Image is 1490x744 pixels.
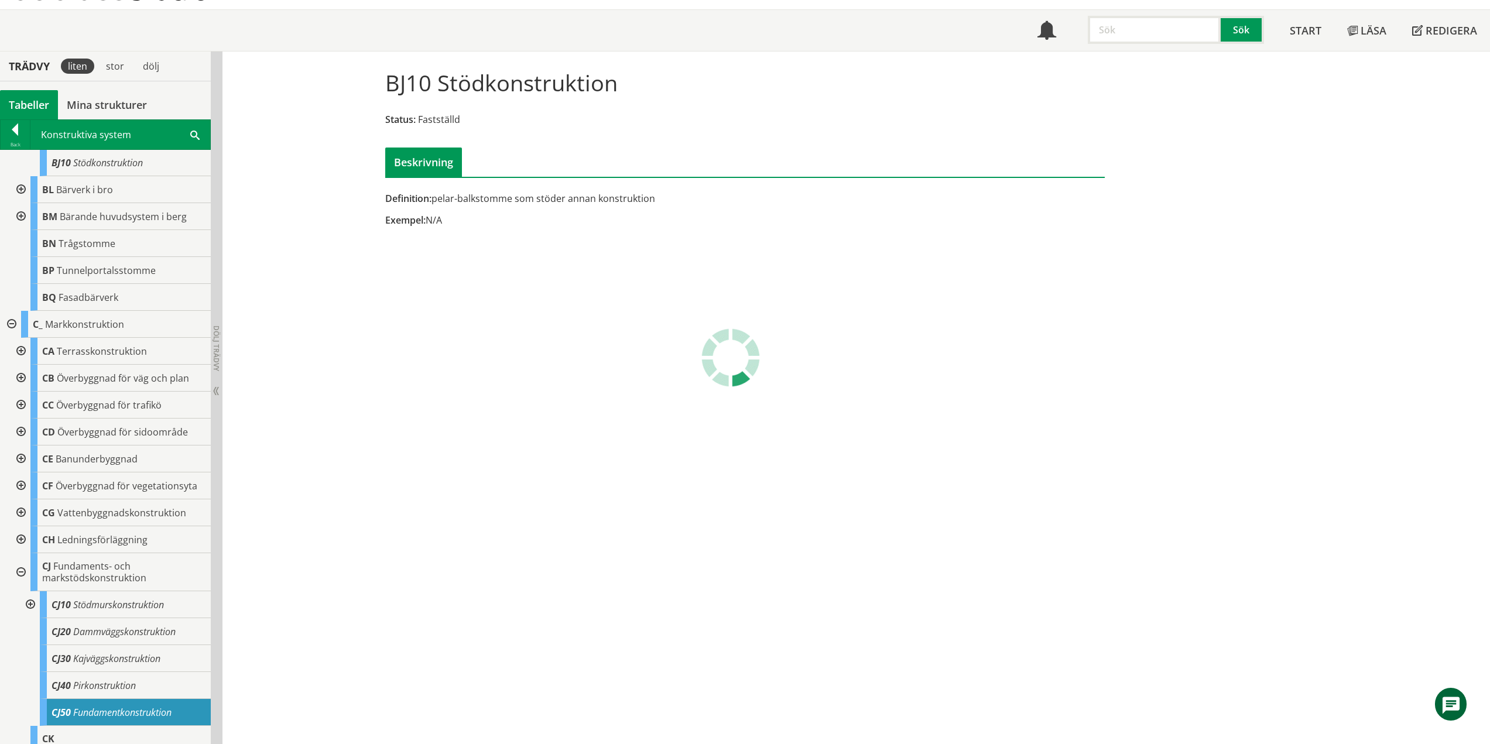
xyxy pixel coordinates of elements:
img: Laddar [701,328,760,387]
span: Dammväggskonstruktion [73,625,176,638]
span: CJ40 [52,679,71,692]
span: Bärande huvudsystem i berg [60,210,187,223]
span: BM [42,210,57,223]
span: Terrasskonstruktion [57,345,147,358]
a: Läsa [1334,10,1399,51]
div: pelar-balkstomme som stöder annan konstruktion [385,192,859,205]
span: CA [42,345,54,358]
span: Vattenbyggnadskonstruktion [57,506,186,519]
span: Överbyggnad för vegetationsyta [56,479,197,492]
span: C_ [33,318,43,331]
span: Kajväggskonstruktion [73,652,160,665]
div: stor [99,59,131,74]
span: CD [42,426,55,438]
span: Start [1290,23,1321,37]
span: CJ [42,560,51,572]
span: CJ50 [52,706,71,719]
span: Redigera [1426,23,1477,37]
span: Pirkonstruktion [73,679,136,692]
input: Sök [1088,16,1221,44]
button: Sök [1221,16,1264,44]
span: Trågstomme [59,237,115,250]
span: BJ10 [52,156,71,169]
span: Fundaments- och markstödskonstruktion [42,560,146,584]
div: N/A [385,214,859,227]
span: Stödmurskonstruktion [73,598,164,611]
span: CG [42,506,55,519]
span: Notifikationer [1037,22,1056,41]
span: CJ20 [52,625,71,638]
div: Trädvy [2,60,56,73]
span: Search within table [190,128,200,140]
span: Dölj trädvy [211,325,221,371]
span: Läsa [1361,23,1386,37]
span: BQ [42,291,56,304]
span: CB [42,372,54,385]
div: liten [61,59,94,74]
span: CE [42,452,53,465]
a: Start [1277,10,1334,51]
span: CJ10 [52,598,71,611]
span: CJ30 [52,652,71,665]
span: Stödkonstruktion [73,156,143,169]
span: Bärverk i bro [56,183,113,196]
span: Tunnelportalsstomme [57,264,156,277]
span: CF [42,479,53,492]
span: BN [42,237,56,250]
span: Ledningsförläggning [57,533,148,546]
div: Konstruktiva system [30,120,210,149]
span: Överbyggnad för sidoområde [57,426,188,438]
a: Redigera [1399,10,1490,51]
span: BP [42,264,54,277]
span: Definition: [385,192,431,205]
span: Överbyggnad för väg och plan [57,372,189,385]
span: Exempel: [385,214,426,227]
span: CH [42,533,55,546]
a: Mina strukturer [58,90,156,119]
span: Fastställd [418,113,460,126]
div: dölj [136,59,166,74]
span: Banunderbyggnad [56,452,138,465]
span: Status: [385,113,416,126]
span: BL [42,183,54,196]
span: Markkonstruktion [45,318,124,331]
h1: BJ10 Stödkonstruktion [385,70,618,95]
div: Back [1,140,30,149]
span: Fasadbärverk [59,291,118,304]
span: Överbyggnad för trafikö [56,399,162,412]
span: CC [42,399,54,412]
div: Beskrivning [385,148,462,177]
span: Fundamentkonstruktion [73,706,172,719]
